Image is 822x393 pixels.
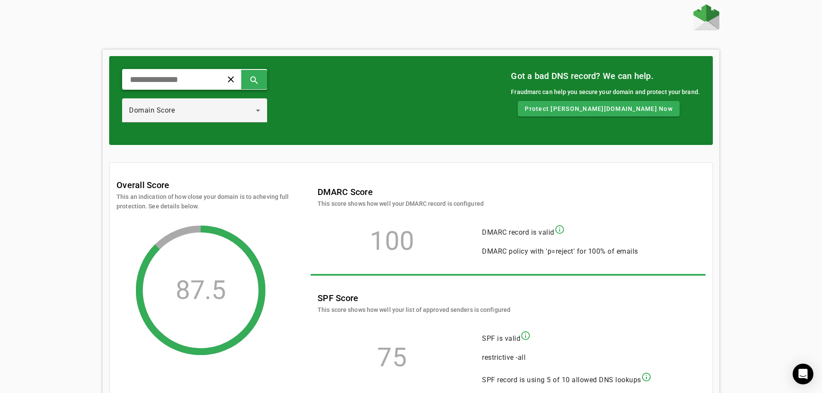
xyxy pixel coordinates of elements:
mat-card-subtitle: This an indication of how close your domain is to acheving full protection. See details below. [117,192,289,211]
mat-icon: info_outline [520,330,531,341]
div: Open Intercom Messenger [793,364,813,384]
mat-card-title: Got a bad DNS record? We can help. [511,69,700,83]
span: DMARC record is valid [482,228,554,236]
div: 75 [318,353,466,362]
mat-card-subtitle: This score shows how well your list of approved senders is configured [318,305,510,314]
span: SPF is valid [482,334,520,343]
span: Protect [PERSON_NAME][DOMAIN_NAME] Now [525,104,673,113]
mat-card-title: DMARC Score [318,185,484,199]
a: Home [693,4,719,32]
span: DMARC policy with 'p=reject' for 100% of emails [482,247,638,255]
mat-card-title: SPF Score [318,291,510,305]
mat-icon: info_outline [641,372,652,382]
span: Domain Score [129,106,175,114]
mat-icon: info_outline [554,224,565,235]
div: 87.5 [176,286,226,295]
span: restrictive -all [482,353,526,362]
div: 100 [318,237,466,245]
button: Protect [PERSON_NAME][DOMAIN_NAME] Now [518,101,680,116]
img: Fraudmarc Logo [693,4,719,30]
div: Fraudmarc can help you secure your domain and protect your brand. [511,87,700,97]
mat-card-subtitle: This score shows how well your DMARC record is configured [318,199,484,208]
span: SPF record is using 5 of 10 allowed DNS lookups [482,376,641,384]
mat-card-title: Overall Score [117,178,169,192]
